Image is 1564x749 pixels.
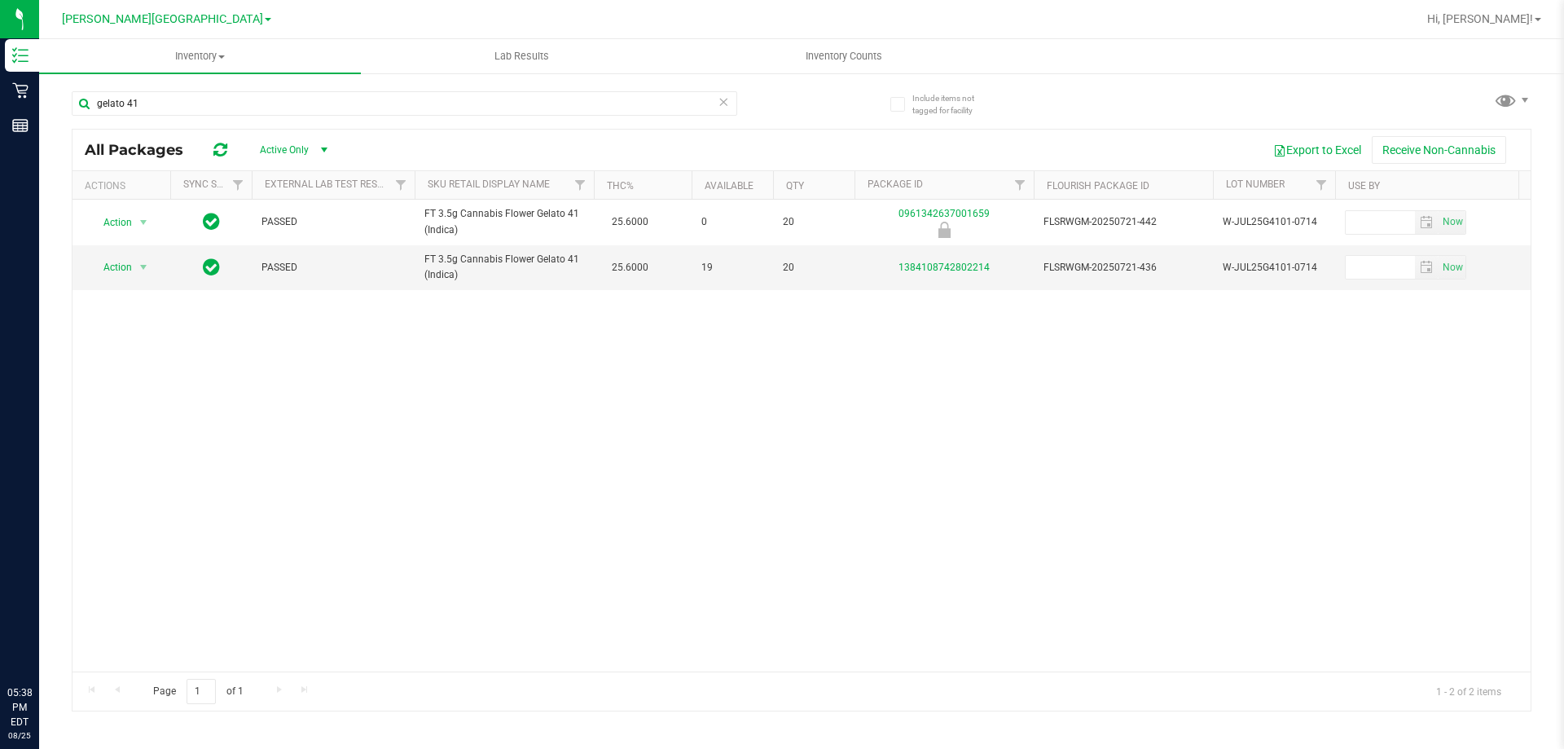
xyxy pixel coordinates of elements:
[203,210,220,233] span: In Sync
[139,679,257,704] span: Page of 1
[85,180,164,192] div: Actions
[1439,211,1465,234] span: select
[1007,171,1034,199] a: Filter
[1223,260,1325,275] span: W-JUL25G4101-0714
[1223,214,1325,230] span: W-JUL25G4101-0714
[607,180,634,192] a: THC%
[567,171,594,199] a: Filter
[852,222,1036,238] div: Launch Hold
[261,260,405,275] span: PASSED
[428,178,550,190] a: Sku Retail Display Name
[424,206,584,237] span: FT 3.5g Cannabis Flower Gelato 41 (Indica)
[261,214,405,230] span: PASSED
[7,729,32,742] p: 08/25
[783,214,845,230] span: 20
[134,256,154,279] span: select
[898,262,990,273] a: 1384108742802214
[89,211,133,234] span: Action
[183,178,246,190] a: Sync Status
[1423,679,1514,703] span: 1 - 2 of 2 items
[16,619,65,667] iframe: Resource center
[225,171,252,199] a: Filter
[1263,136,1372,164] button: Export to Excel
[783,260,845,275] span: 20
[1047,180,1149,192] a: Flourish Package ID
[1415,256,1439,279] span: select
[786,180,804,192] a: Qty
[1415,211,1439,234] span: select
[89,256,133,279] span: Action
[1226,178,1285,190] a: Lot Number
[1308,171,1335,199] a: Filter
[1439,256,1466,280] span: Set Current date
[187,679,216,704] input: 1
[701,214,763,230] span: 0
[85,141,200,159] span: All Packages
[1043,214,1203,230] span: FLSRWGM-20250721-442
[604,210,657,234] span: 25.6000
[48,616,68,636] iframe: Resource center unread badge
[7,685,32,729] p: 05:38 PM EDT
[705,180,753,192] a: Available
[424,252,584,283] span: FT 3.5g Cannabis Flower Gelato 41 (Indica)
[388,171,415,199] a: Filter
[1348,180,1380,192] a: Use By
[203,256,220,279] span: In Sync
[134,211,154,234] span: select
[1372,136,1506,164] button: Receive Non-Cannabis
[868,178,923,190] a: Package ID
[701,260,763,275] span: 19
[604,256,657,280] span: 25.6000
[898,208,990,219] a: 0961342637001659
[265,178,393,190] a: External Lab Test Result
[1439,256,1465,279] span: select
[1439,210,1466,234] span: Set Current date
[1043,260,1203,275] span: FLSRWGM-20250721-436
